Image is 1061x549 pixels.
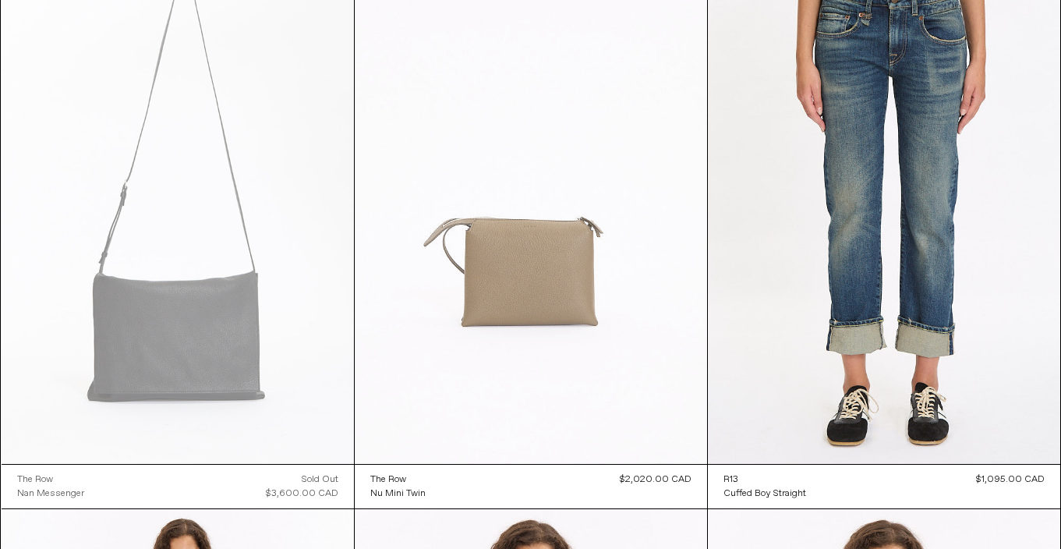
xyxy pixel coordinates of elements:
[723,487,806,501] div: Cuffed Boy Straight
[723,473,738,487] div: R13
[17,487,84,501] div: Nan Messenger
[370,473,426,487] a: The Row
[17,487,84,501] a: Nan Messenger
[370,473,406,487] div: The Row
[370,487,426,501] div: Nu Mini Twin
[17,473,84,487] a: The Row
[302,473,338,487] div: Sold out
[266,487,338,501] div: $3,600.00 CAD
[723,473,806,487] a: R13
[620,473,691,487] div: $2,020.00 CAD
[976,473,1045,487] div: $1,095.00 CAD
[370,487,426,501] a: Nu Mini Twin
[723,487,806,501] a: Cuffed Boy Straight
[17,473,53,487] div: The Row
